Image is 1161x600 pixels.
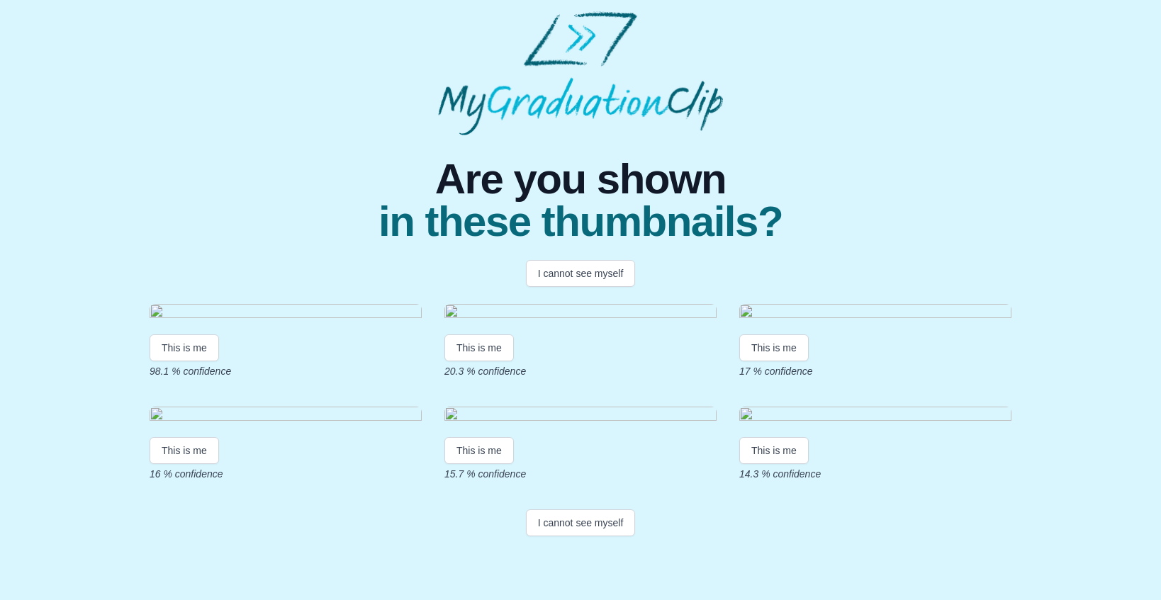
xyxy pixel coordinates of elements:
[438,11,723,135] img: MyGraduationClip
[444,364,717,378] p: 20.3 % confidence
[150,437,219,464] button: This is me
[150,334,219,361] button: This is me
[739,467,1011,481] p: 14.3 % confidence
[444,334,514,361] button: This is me
[526,260,636,287] button: I cannot see myself
[739,304,1011,323] img: dc2c47d7da41cbeaa4a74bef95a5bfd5d244b097.gif
[444,467,717,481] p: 15.7 % confidence
[444,437,514,464] button: This is me
[444,407,717,426] img: 7894ea8648b4b91d44cb776bfce0ae8f213ef716.gif
[378,200,783,243] span: in these thumbnails?
[739,334,809,361] button: This is me
[150,364,422,378] p: 98.1 % confidence
[739,437,809,464] button: This is me
[526,509,636,536] button: I cannot see myself
[150,304,422,323] img: 448e7833314b047117599048595d7525ebedc111.gif
[150,407,422,426] img: 8a0875fb71181726a02e6837817609247ef70a41.gif
[444,304,717,323] img: 5ac6a847-e571-4676-8206-201934e806c0
[150,467,422,481] p: 16 % confidence
[739,364,1011,378] p: 17 % confidence
[378,158,783,200] span: Are you shown
[739,407,1011,426] img: 62bfec77f89c034bbae8a1d2cd2879af2b6fce64.gif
